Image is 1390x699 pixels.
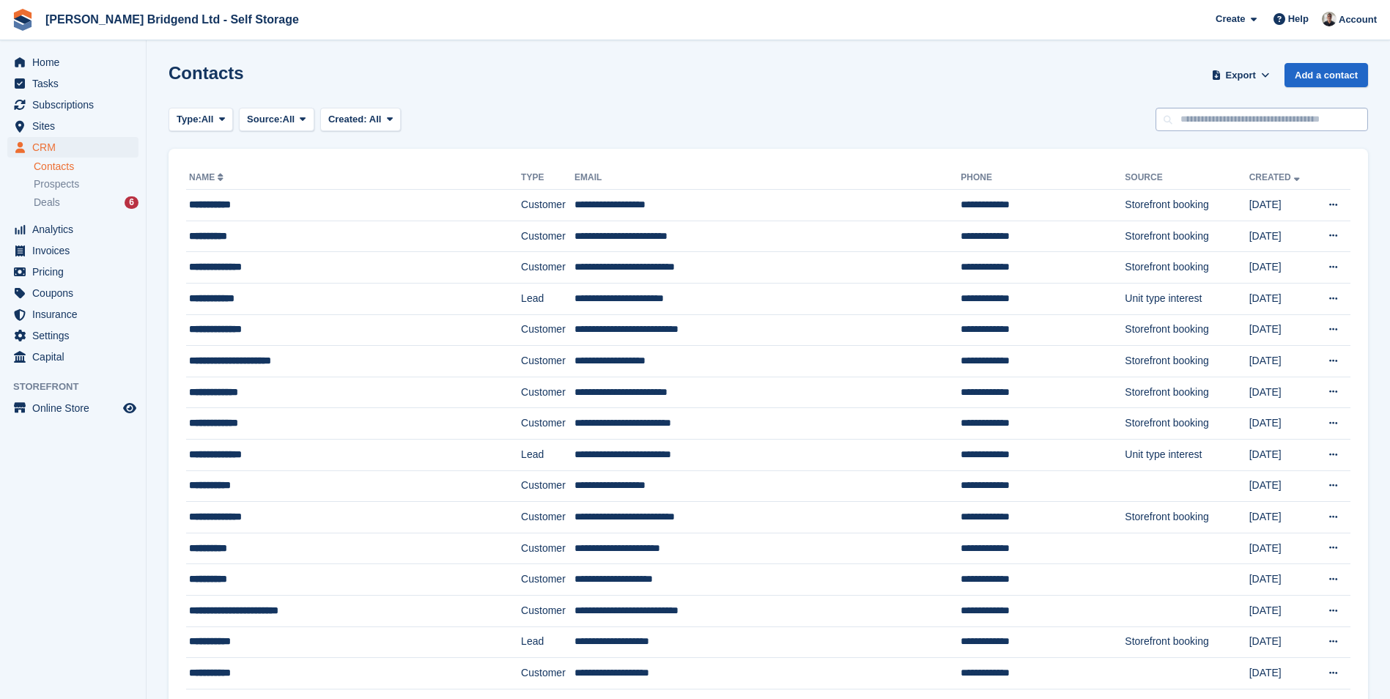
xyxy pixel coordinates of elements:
[7,73,138,94] a: menu
[34,196,60,210] span: Deals
[521,439,574,470] td: Lead
[283,112,295,127] span: All
[34,195,138,210] a: Deals 6
[1125,252,1249,284] td: Storefront booking
[521,283,574,314] td: Lead
[1249,190,1314,221] td: [DATE]
[574,166,961,190] th: Email
[32,137,120,158] span: CRM
[1249,595,1314,626] td: [DATE]
[521,533,574,564] td: Customer
[12,9,34,31] img: stora-icon-8386f47178a22dfd0bd8f6a31ec36ba5ce8667c1dd55bd0f319d3a0aa187defe.svg
[521,166,574,190] th: Type
[13,380,146,394] span: Storefront
[1125,314,1249,346] td: Storefront booking
[7,283,138,303] a: menu
[521,252,574,284] td: Customer
[7,262,138,282] a: menu
[32,325,120,346] span: Settings
[7,398,138,418] a: menu
[1249,346,1314,377] td: [DATE]
[1322,12,1337,26] img: Rhys Jones
[521,377,574,408] td: Customer
[1226,68,1256,83] span: Export
[189,172,226,182] a: Name
[521,190,574,221] td: Customer
[40,7,305,32] a: [PERSON_NAME] Bridgend Ltd - Self Storage
[34,177,79,191] span: Prospects
[247,112,282,127] span: Source:
[7,347,138,367] a: menu
[521,626,574,658] td: Lead
[7,240,138,261] a: menu
[169,63,244,83] h1: Contacts
[1125,166,1249,190] th: Source
[1125,283,1249,314] td: Unit type interest
[32,116,120,136] span: Sites
[521,658,574,689] td: Customer
[521,314,574,346] td: Customer
[1249,626,1314,658] td: [DATE]
[1125,346,1249,377] td: Storefront booking
[125,196,138,209] div: 6
[1249,470,1314,502] td: [DATE]
[7,304,138,325] a: menu
[521,564,574,596] td: Customer
[169,108,233,132] button: Type: All
[7,52,138,73] a: menu
[961,166,1125,190] th: Phone
[1249,314,1314,346] td: [DATE]
[1125,377,1249,408] td: Storefront booking
[34,177,138,192] a: Prospects
[521,408,574,440] td: Customer
[32,398,120,418] span: Online Store
[202,112,214,127] span: All
[32,73,120,94] span: Tasks
[32,219,120,240] span: Analytics
[7,325,138,346] a: menu
[1249,221,1314,252] td: [DATE]
[369,114,382,125] span: All
[1125,408,1249,440] td: Storefront booking
[1284,63,1368,87] a: Add a contact
[521,502,574,533] td: Customer
[1208,63,1273,87] button: Export
[320,108,401,132] button: Created: All
[32,304,120,325] span: Insurance
[7,137,138,158] a: menu
[1125,190,1249,221] td: Storefront booking
[32,240,120,261] span: Invoices
[521,346,574,377] td: Customer
[328,114,367,125] span: Created:
[1249,533,1314,564] td: [DATE]
[32,95,120,115] span: Subscriptions
[1249,502,1314,533] td: [DATE]
[1339,12,1377,27] span: Account
[521,595,574,626] td: Customer
[1249,658,1314,689] td: [DATE]
[1125,221,1249,252] td: Storefront booking
[1249,439,1314,470] td: [DATE]
[177,112,202,127] span: Type:
[1125,502,1249,533] td: Storefront booking
[7,95,138,115] a: menu
[521,221,574,252] td: Customer
[32,283,120,303] span: Coupons
[1125,439,1249,470] td: Unit type interest
[34,160,138,174] a: Contacts
[32,52,120,73] span: Home
[1249,283,1314,314] td: [DATE]
[32,347,120,367] span: Capital
[7,116,138,136] a: menu
[1125,626,1249,658] td: Storefront booking
[1249,564,1314,596] td: [DATE]
[32,262,120,282] span: Pricing
[521,470,574,502] td: Customer
[1216,12,1245,26] span: Create
[7,219,138,240] a: menu
[121,399,138,417] a: Preview store
[1249,377,1314,408] td: [DATE]
[1249,408,1314,440] td: [DATE]
[1249,172,1303,182] a: Created
[1288,12,1309,26] span: Help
